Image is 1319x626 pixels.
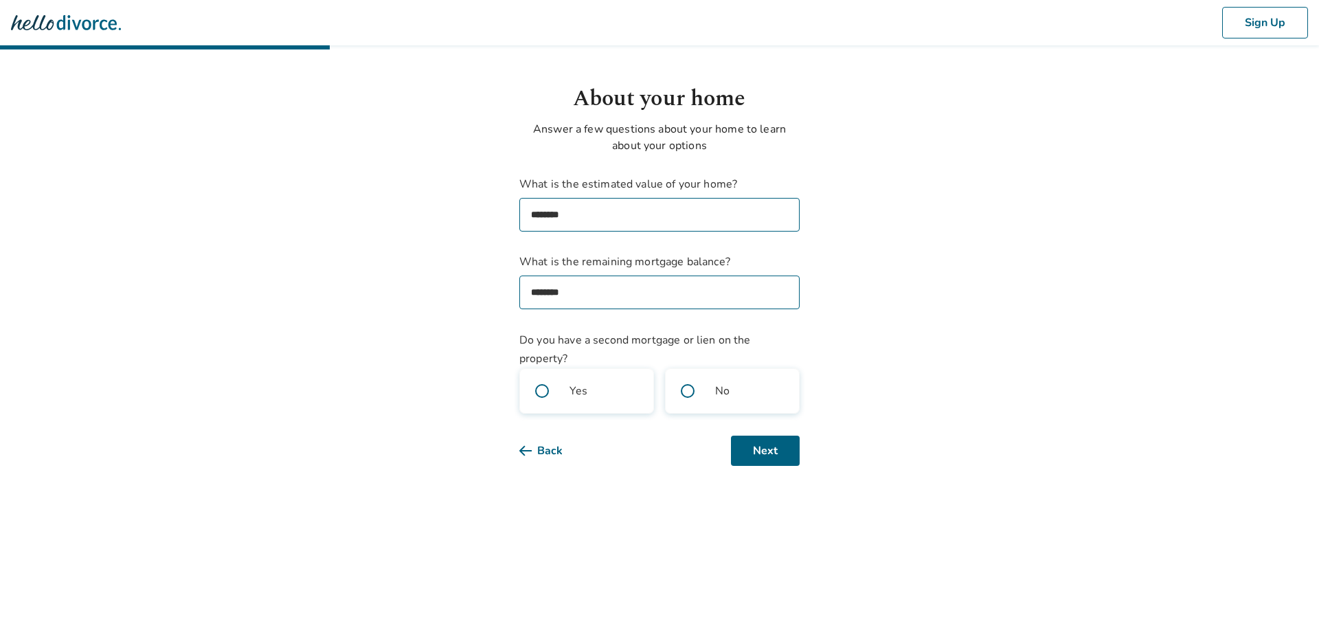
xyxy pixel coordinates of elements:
[519,436,585,466] button: Back
[1222,7,1308,38] button: Sign Up
[715,383,730,399] span: No
[519,254,800,270] span: What is the remaining mortgage balance?
[519,121,800,154] p: Answer a few questions about your home to learn about your options
[11,9,121,36] img: Hello Divorce Logo
[519,176,800,192] span: What is the estimated value of your home?
[519,333,751,366] span: Do you have a second mortgage or lien on the property?
[1250,560,1319,626] iframe: Chat Widget
[570,383,587,399] span: Yes
[519,82,800,115] h1: About your home
[519,198,800,232] input: What is the estimated value of your home?
[731,436,800,466] button: Next
[519,276,800,309] input: What is the remaining mortgage balance?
